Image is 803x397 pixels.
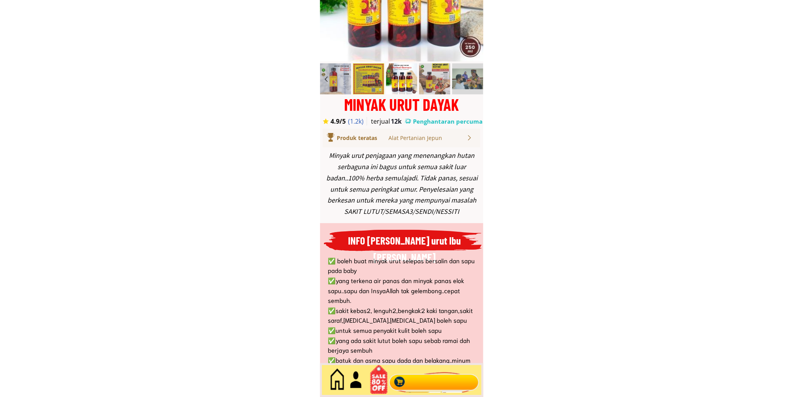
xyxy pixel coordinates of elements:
h3: Penghantaran percuma [413,117,483,126]
h3: INFO [PERSON_NAME] urut Ibu [PERSON_NAME] [343,232,467,266]
h3: terjual [371,117,397,126]
div: Produk teratas [337,134,399,142]
h3: 12k [391,117,404,126]
div: Minyak urut penjagaan yang menenangkan hutan serbaguna ini bagus untuk semua sakit luar badan..10... [324,150,479,217]
li: ✅yang ada sakit lutut boleh sapu sebab ramai dah berjaya sembuh [322,335,483,355]
div: MINYAK URUT DAYAK [320,96,483,112]
li: ✅ boleh buat minyak urut selepas bersalin dan sapu pada baby [322,255,483,275]
li: ✅sakit kebas2, lenguh2,bengkak2 kaki tangan,sakit saraf,[MEDICAL_DATA],[MEDICAL_DATA] boleh sapu [322,305,483,325]
li: ✅batuk dan asma sapu dada dan belakang..minum madu juga [322,355,483,375]
div: Alat Pertanian Jepun [389,134,466,142]
h3: 4.9/5 [331,117,352,126]
li: ✅untuk semua penyakit kulit boleh sapu [322,325,483,335]
h3: (1.2k) [348,117,368,126]
li: ✅yang terkena air panas dan minyak panas elok sapu..sapu dan InsyaAllah tak gelembong..cepat sembuh. [322,275,483,305]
